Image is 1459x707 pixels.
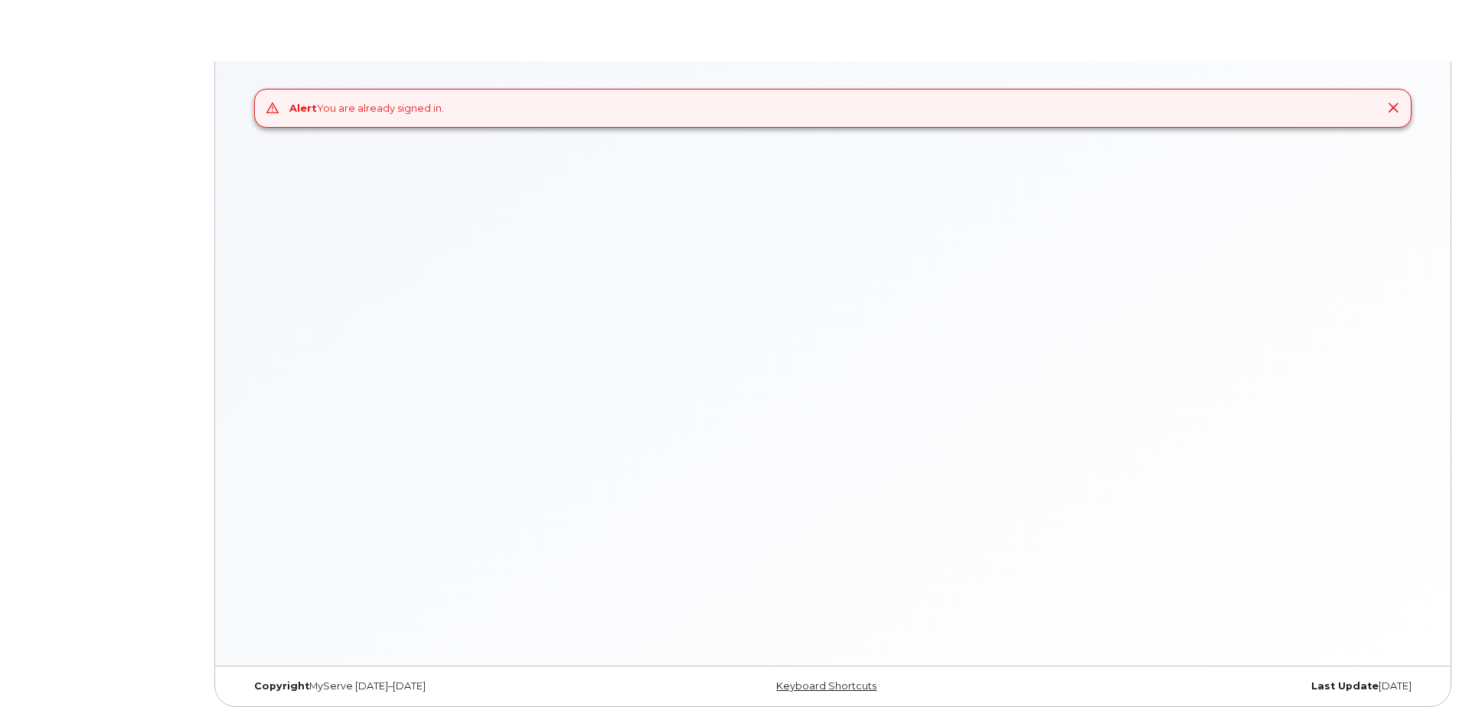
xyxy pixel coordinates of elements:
strong: Last Update [1311,680,1379,692]
a: Keyboard Shortcuts [776,680,876,692]
strong: Alert [289,102,317,114]
div: MyServe [DATE]–[DATE] [243,680,636,692]
div: You are already signed in. [289,101,444,116]
strong: Copyright [254,680,309,692]
div: [DATE] [1030,680,1423,692]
